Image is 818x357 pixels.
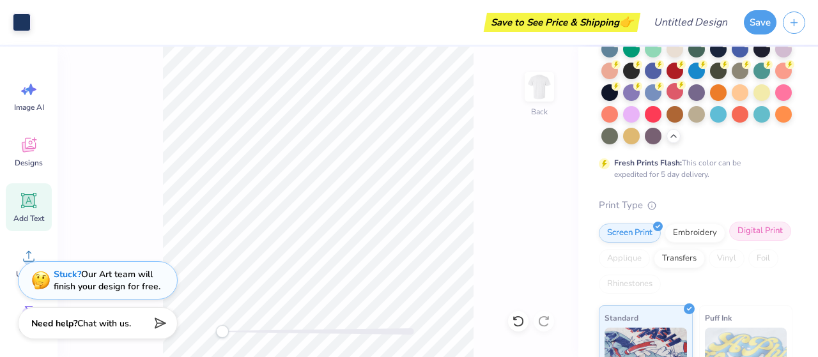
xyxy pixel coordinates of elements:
div: This color can be expedited for 5 day delivery. [614,157,771,180]
span: Designs [15,158,43,168]
button: Save [744,10,776,34]
span: Add Text [13,213,44,224]
div: Vinyl [709,249,745,268]
div: Transfers [654,249,705,268]
div: Back [531,106,548,118]
div: Print Type [599,198,792,213]
img: Back [527,74,552,100]
span: Image AI [14,102,44,112]
span: Puff Ink [705,311,732,324]
div: Embroidery [665,224,725,243]
span: Standard [605,311,638,324]
strong: Stuck? [54,268,81,280]
div: Our Art team will finish your design for free. [54,268,160,292]
strong: Need help? [31,317,77,330]
div: Digital Print [729,222,791,241]
div: Rhinestones [599,275,661,294]
span: Upload [16,269,42,279]
span: Chat with us. [77,317,131,330]
div: Applique [599,249,650,268]
strong: Fresh Prints Flash: [614,158,682,168]
div: Foil [748,249,778,268]
div: Save to See Price & Shipping [487,13,637,32]
div: Accessibility label [216,325,229,338]
div: Screen Print [599,224,661,243]
span: 👉 [619,14,633,29]
input: Untitled Design [644,10,737,35]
